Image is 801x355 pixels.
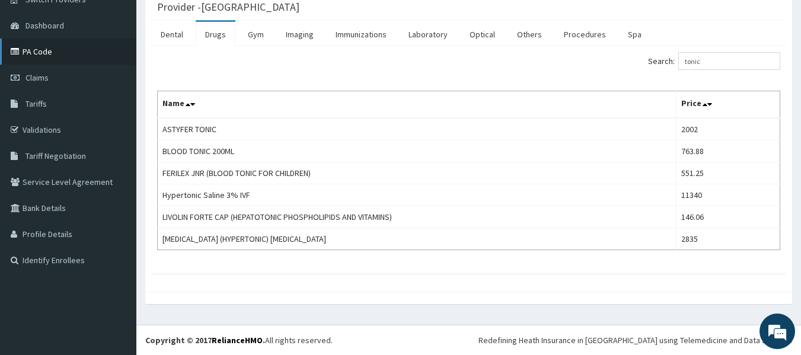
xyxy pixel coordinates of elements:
[22,59,48,89] img: d_794563401_company_1708531726252_794563401
[25,98,47,109] span: Tariffs
[460,22,505,47] a: Optical
[399,22,457,47] a: Laboratory
[158,91,676,119] th: Name
[158,118,676,140] td: ASTYFER TONIC
[676,118,780,140] td: 2002
[676,162,780,184] td: 551.25
[676,228,780,250] td: 2835
[648,52,780,70] label: Search:
[676,206,780,228] td: 146.06
[62,66,199,82] div: Chat with us now
[158,206,676,228] td: LIVOLIN FORTE CAP (HEPATOTONIC PHOSPHOLIPIDS AND VITAMINS)
[145,335,265,346] strong: Copyright © 2017 .
[25,72,49,83] span: Claims
[276,22,323,47] a: Imaging
[69,104,164,223] span: We're online!
[158,162,676,184] td: FERILEX JNR (BLOOD TONIC FOR CHILDREN)
[196,22,235,47] a: Drugs
[554,22,615,47] a: Procedures
[194,6,223,34] div: Minimize live chat window
[618,22,651,47] a: Spa
[25,151,86,161] span: Tariff Negotiation
[158,228,676,250] td: [MEDICAL_DATA] (HYPERTONIC) [MEDICAL_DATA]
[136,325,801,355] footer: All rights reserved.
[326,22,396,47] a: Immunizations
[676,91,780,119] th: Price
[212,335,263,346] a: RelianceHMO
[678,52,780,70] input: Search:
[508,22,551,47] a: Others
[676,140,780,162] td: 763.88
[151,22,193,47] a: Dental
[6,232,226,274] textarea: Type your message and hit 'Enter'
[238,22,273,47] a: Gym
[157,2,299,12] h3: Provider - [GEOGRAPHIC_DATA]
[478,334,792,346] div: Redefining Heath Insurance in [GEOGRAPHIC_DATA] using Telemedicine and Data Science!
[676,184,780,206] td: 11340
[25,20,64,31] span: Dashboard
[158,184,676,206] td: Hypertonic Saline 3% IVF
[158,140,676,162] td: BLOOD TONIC 200ML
